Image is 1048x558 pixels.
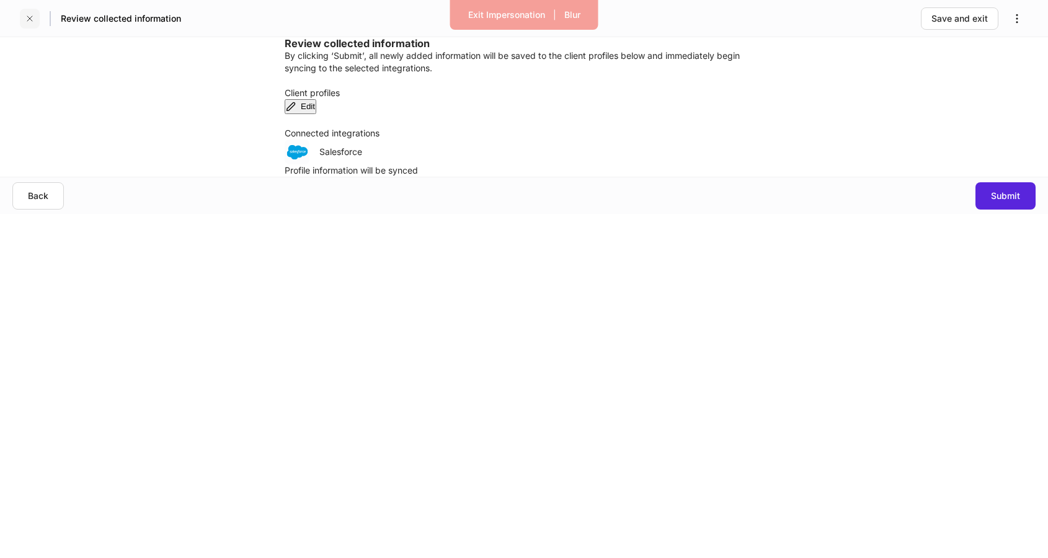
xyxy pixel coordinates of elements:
div: Client profiles [285,87,340,99]
div: Profile information will be synced [285,164,763,177]
button: Blur [556,5,588,25]
h5: Review collected information [61,12,181,25]
button: Exit Impersonation [460,5,553,25]
button: Submit [975,182,1036,210]
div: Back [28,190,48,202]
h3: Review collected information [285,37,763,50]
button: Edit [285,99,316,114]
button: Save and exit [921,7,998,30]
div: Exit Impersonation [468,9,545,21]
div: Save and exit [931,12,988,25]
div: Submit [991,190,1020,202]
div: Connected integrations [285,127,380,139]
div: Blur [564,9,580,21]
p: By clicking ‘Submit’, all newly added information will be saved to the client profiles below and ... [285,50,763,74]
div: Edit [301,100,315,113]
div: Salesforce [319,146,763,158]
button: Back [12,182,64,210]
